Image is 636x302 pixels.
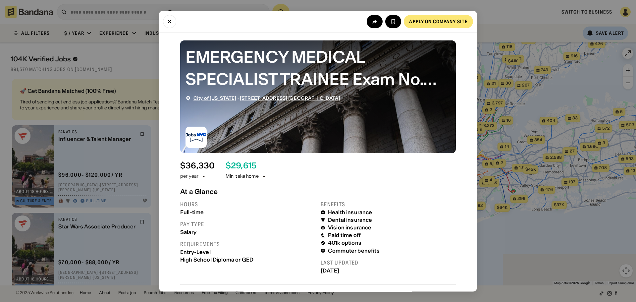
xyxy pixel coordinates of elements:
[328,216,372,223] div: Dental insurance
[404,15,473,28] a: Apply on company site
[328,232,361,238] div: Paid time off
[185,126,207,148] img: City of New York logo
[328,240,361,246] div: 401k options
[193,95,340,101] div: ·
[185,45,450,90] div: EMERGENCY MEDICAL SPECIALIST TRAINEE Exam No. 6054
[321,201,456,208] div: Benefits
[328,247,380,254] div: Commuter benefits
[328,209,372,215] div: Health insurance
[240,95,340,101] a: [STREET_ADDRESS] [GEOGRAPHIC_DATA]
[328,224,372,231] div: Vision insurance
[409,19,468,24] div: Apply on company site
[180,187,456,195] div: At a Glance
[321,259,456,266] div: Last updated
[180,240,315,247] div: Requirements
[180,201,315,208] div: Hours
[180,220,315,227] div: Pay type
[226,161,257,170] div: $ 29,615
[163,15,176,28] button: Close
[226,173,267,180] div: Min. take home
[180,249,315,255] div: Entry-Level
[321,267,456,273] div: [DATE]
[180,256,315,263] div: High School Diploma or GED
[193,95,237,101] a: City of [US_STATE]
[180,173,198,180] div: per year
[180,209,315,215] div: Full-time
[180,161,215,170] div: $ 36,330
[180,229,315,235] div: Salary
